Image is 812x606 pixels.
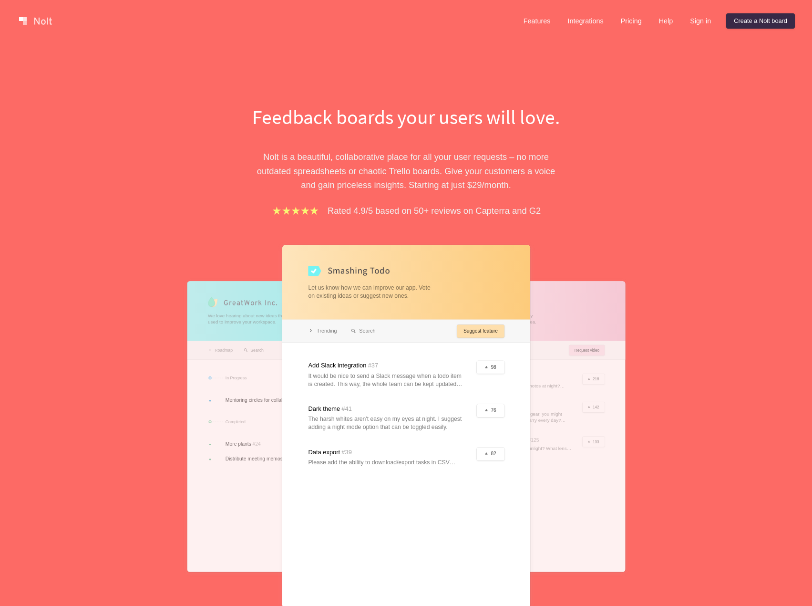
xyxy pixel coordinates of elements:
img: stars.b067e34983.png [271,205,320,216]
a: Sign in [682,13,719,29]
a: Features [516,13,558,29]
a: Create a Nolt board [726,13,795,29]
a: Integrations [560,13,611,29]
h1: Feedback boards your users will love. [242,103,571,131]
a: Help [651,13,681,29]
p: Rated 4.9/5 based on 50+ reviews on Capterra and G2 [328,204,541,218]
p: Nolt is a beautiful, collaborative place for all your user requests – no more outdated spreadshee... [242,150,571,192]
a: Pricing [613,13,649,29]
